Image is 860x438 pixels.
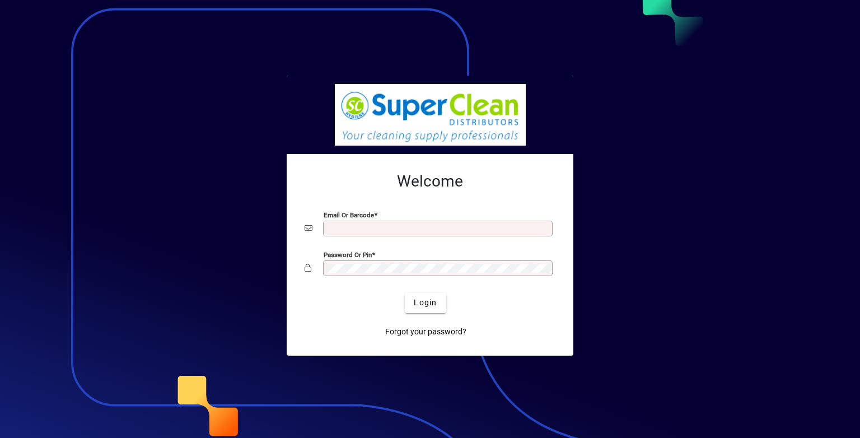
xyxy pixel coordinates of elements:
[324,211,374,218] mat-label: Email or Barcode
[305,172,555,191] h2: Welcome
[324,250,372,258] mat-label: Password or Pin
[414,297,437,309] span: Login
[385,326,466,338] span: Forgot your password?
[405,293,446,313] button: Login
[381,322,471,342] a: Forgot your password?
